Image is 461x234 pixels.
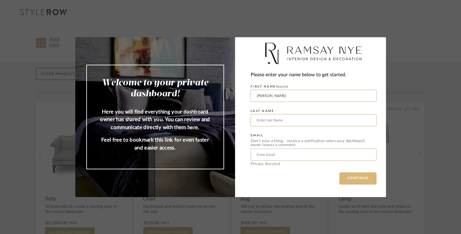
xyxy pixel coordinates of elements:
[251,114,377,126] input: Enter Last Name
[251,90,377,102] input: Enter First Name
[251,139,377,147] div: Don’t miss a thing - receive a notification when your dashboard owner leaves a comment.
[251,149,377,161] input: Enter Email
[251,134,264,137] label: EMAIL
[276,85,288,88] span: Required
[99,108,211,131] p: Here you will find everything your dashboard owner has shared with you. You can review and commun...
[251,109,274,113] label: LAST NAME
[99,77,211,99] h2: Welcome to your private dashboard!
[99,136,211,152] p: Feel free to bookmark this link for even faster and easier access.
[339,172,377,185] button: CONTINUE
[251,162,377,166] div: Privacy Assured
[251,71,377,79] div: Please enter your name below to get started.
[251,85,288,88] label: FIRST NAME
